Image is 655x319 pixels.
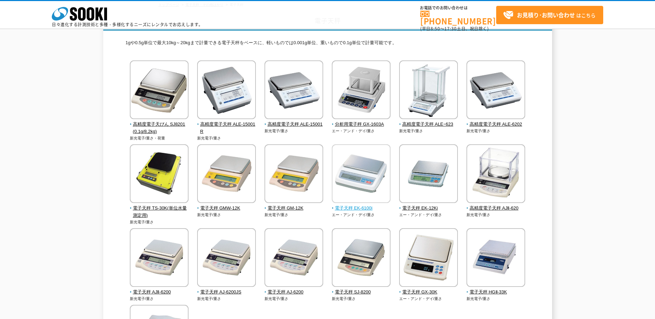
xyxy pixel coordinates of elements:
[466,296,526,302] p: 新光電子/重さ
[130,228,189,289] img: 電子天秤 AJⅡ-6200
[332,198,391,212] a: 電子天秤 EK-6100i
[264,121,324,128] span: 高精度電子天秤 ALE-15001
[517,11,575,19] strong: お見積り･お問い合わせ
[197,228,256,289] img: 電子天秤 AJ-6200JS
[332,128,391,134] p: エー・アンド・デイ/重さ
[130,144,189,205] img: 電子天秤 TS-30K(単位水量測定用)
[264,212,324,218] p: 新光電子/重さ
[399,212,458,218] p: エー・アンド・デイ/重さ
[420,6,496,10] span: お電話でのお問い合わせは
[399,128,458,134] p: 新光電子/重さ
[197,198,256,212] a: 電子天秤 GMW-12K
[431,26,440,32] span: 8:50
[399,121,458,128] span: 高精度電子天秤 ALEｰ623
[332,228,391,289] img: 電子天秤 SJ-8200
[399,60,458,121] img: 高精度電子天秤 ALEｰ623
[399,144,458,205] img: 電子天秤 EK-12Ki
[332,296,391,302] p: 新光電子/重さ
[197,121,256,135] span: 高精度電子天秤 ALE-15001R
[466,114,526,128] a: 高精度電子天秤 ALE-6202
[399,228,458,289] img: 電子天秤 GX-30K
[332,205,391,212] span: 電子天秤 EK-6100i
[130,60,189,121] img: 高精度電子天びん SJ8201(0.1g/8.2kg)
[399,198,458,212] a: 電子天秤 EK-12Ki
[332,289,391,296] span: 電子天秤 SJ-8200
[130,296,189,302] p: 新光電子/重さ
[197,296,256,302] p: 新光電子/重さ
[503,10,596,20] span: はこちら
[332,282,391,296] a: 電子天秤 SJ-8200
[264,289,324,296] span: 電子天秤 AJ-6200
[130,198,189,219] a: 電子天秤 TS-30K(単位水量測定用)
[126,39,530,50] p: 1gや0.5g単位で最大10kg～20kgまで計量できる電子天秤をベースに、軽いものでは0.001g単位、重いもので0.1g単位で計量可能です。
[130,282,189,296] a: 電子天秤 AJⅡ-6200
[264,198,324,212] a: 電子天秤 GM-12K
[332,212,391,218] p: エー・アンド・デイ/重さ
[332,114,391,128] a: 分析用電子秤 GX-1603A
[264,60,323,121] img: 高精度電子天秤 ALE-15001
[130,205,189,219] span: 電子天秤 TS-30K(単位水量測定用)
[52,22,203,27] p: 日々進化する計測技術と多種・多様化するニーズにレンタルでお応えします。
[466,205,526,212] span: 高精度電子天秤 AJⅡ-620
[420,26,489,32] span: (平日 ～ 土日、祝日除く)
[420,11,496,25] a: [PHONE_NUMBER]
[399,205,458,212] span: 電子天秤 EK-12Ki
[264,144,323,205] img: 電子天秤 GM-12K
[466,60,525,121] img: 高精度電子天秤 ALE-6202
[399,114,458,128] a: 高精度電子天秤 ALEｰ623
[466,128,526,134] p: 新光電子/重さ
[466,121,526,128] span: 高精度電子天秤 ALE-6202
[264,282,324,296] a: 電子天秤 AJ-6200
[332,144,391,205] img: 電子天秤 EK-6100i
[466,289,526,296] span: 電子天秤 HGⅡ-33K
[466,282,526,296] a: 電子天秤 HGⅡ-33K
[197,282,256,296] a: 電子天秤 AJ-6200JS
[264,205,324,212] span: 電子天秤 GM-12K
[197,289,256,296] span: 電子天秤 AJ-6200JS
[197,144,256,205] img: 電子天秤 GMW-12K
[264,128,324,134] p: 新光電子/重さ
[130,121,189,135] span: 高精度電子天びん SJ8201(0.1g/8.2kg)
[399,289,458,296] span: 電子天秤 GX-30K
[466,212,526,218] p: 新光電子/重さ
[197,205,256,212] span: 電子天秤 GMW-12K
[399,282,458,296] a: 電子天秤 GX-30K
[264,228,323,289] img: 電子天秤 AJ-6200
[130,114,189,135] a: 高精度電子天びん SJ8201(0.1g/8.2kg)
[496,6,603,24] a: お見積り･お問い合わせはこちら
[399,296,458,302] p: エー・アンド・デイ/重さ
[130,135,189,141] p: 新光電子/重さ・荷重
[264,296,324,302] p: 新光電子/重さ
[197,114,256,135] a: 高精度電子天秤 ALE-15001R
[197,212,256,218] p: 新光電子/重さ
[444,26,457,32] span: 17:30
[466,144,525,205] img: 高精度電子天秤 AJⅡ-620
[332,60,391,121] img: 分析用電子秤 GX-1603A
[264,114,324,128] a: 高精度電子天秤 ALE-15001
[466,228,525,289] img: 電子天秤 HGⅡ-33K
[197,135,256,141] p: 新光電子/重さ
[130,219,189,225] p: 新光電子/重さ
[130,289,189,296] span: 電子天秤 AJⅡ-6200
[466,198,526,212] a: 高精度電子天秤 AJⅡ-620
[197,60,256,121] img: 高精度電子天秤 ALE-15001R
[332,121,391,128] span: 分析用電子秤 GX-1603A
